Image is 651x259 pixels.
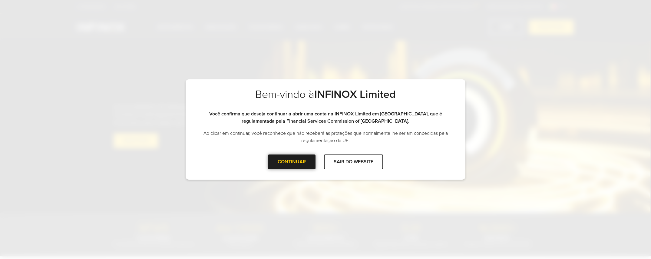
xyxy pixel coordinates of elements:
div: SAIR DO WEBSITE [324,154,383,169]
div: CONTINUAR [268,154,316,169]
h2: Bem-vindo à [198,88,453,110]
strong: Você confirma que deseja continuar a abrir uma conta na INFINOX Limited em [GEOGRAPHIC_DATA], que... [209,111,442,124]
strong: INFINOX Limited [314,88,396,101]
p: Ao clicar em continuar, você reconhece que não receberá as proteções que normalmente lhe seriam c... [198,130,453,144]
